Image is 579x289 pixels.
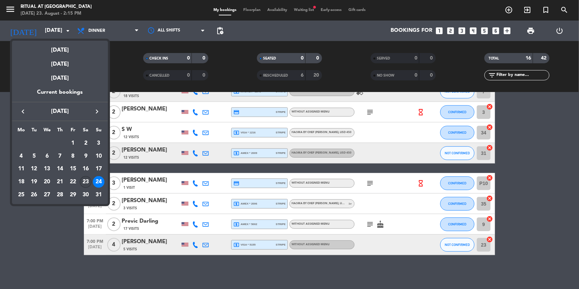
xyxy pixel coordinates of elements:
[54,189,66,201] div: 28
[41,150,53,162] div: 6
[41,176,53,188] div: 20
[29,107,91,116] span: [DATE]
[28,150,40,162] div: 5
[41,163,53,175] div: 13
[80,176,91,188] div: 23
[15,150,28,163] td: August 4, 2025
[15,176,27,188] div: 18
[12,69,108,88] div: [DATE]
[15,137,66,150] td: AUG
[93,176,104,188] div: 24
[28,126,41,137] th: Tuesday
[67,176,79,188] div: 22
[66,137,79,150] td: August 1, 2025
[66,175,79,188] td: August 22, 2025
[17,107,29,116] button: keyboard_arrow_left
[67,189,79,201] div: 29
[15,188,28,201] td: August 25, 2025
[92,126,105,137] th: Sunday
[79,137,93,150] td: August 2, 2025
[15,163,28,176] td: August 11, 2025
[93,163,104,175] div: 17
[93,150,104,162] div: 10
[15,189,27,201] div: 25
[54,150,66,162] div: 7
[80,189,91,201] div: 30
[40,150,53,163] td: August 6, 2025
[53,126,66,137] th: Thursday
[93,137,104,149] div: 3
[92,137,105,150] td: August 3, 2025
[66,126,79,137] th: Friday
[92,188,105,201] td: August 31, 2025
[92,163,105,176] td: August 17, 2025
[80,163,91,175] div: 16
[93,189,104,201] div: 31
[91,107,103,116] button: keyboard_arrow_right
[12,55,108,69] div: [DATE]
[66,188,79,201] td: August 29, 2025
[53,150,66,163] td: August 7, 2025
[15,150,27,162] div: 4
[67,150,79,162] div: 8
[66,163,79,176] td: August 15, 2025
[40,188,53,201] td: August 27, 2025
[53,163,66,176] td: August 14, 2025
[41,189,53,201] div: 27
[80,137,91,149] div: 2
[79,188,93,201] td: August 30, 2025
[79,175,93,188] td: August 23, 2025
[15,163,27,175] div: 11
[28,163,40,175] div: 12
[12,41,108,55] div: [DATE]
[28,189,40,201] div: 26
[15,175,28,188] td: August 18, 2025
[28,150,41,163] td: August 5, 2025
[54,163,66,175] div: 14
[79,163,93,176] td: August 16, 2025
[67,163,79,175] div: 15
[28,175,41,188] td: August 19, 2025
[53,175,66,188] td: August 21, 2025
[40,126,53,137] th: Wednesday
[67,137,79,149] div: 1
[66,150,79,163] td: August 8, 2025
[15,126,28,137] th: Monday
[28,163,41,176] td: August 12, 2025
[54,176,66,188] div: 21
[12,88,108,102] div: Current bookings
[80,150,91,162] div: 9
[28,188,41,201] td: August 26, 2025
[40,175,53,188] td: August 20, 2025
[28,176,40,188] div: 19
[93,107,101,116] i: keyboard_arrow_right
[92,175,105,188] td: August 24, 2025
[19,107,27,116] i: keyboard_arrow_left
[40,163,53,176] td: August 13, 2025
[79,150,93,163] td: August 9, 2025
[53,188,66,201] td: August 28, 2025
[92,150,105,163] td: August 10, 2025
[79,126,93,137] th: Saturday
